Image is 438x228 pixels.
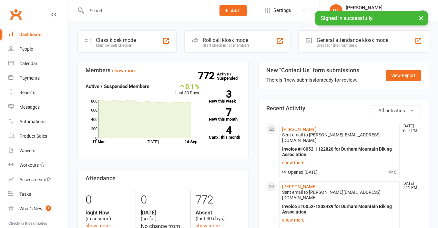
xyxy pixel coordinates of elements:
[196,210,240,222] div: (last 30 days)
[284,77,287,83] strong: 1
[346,5,420,11] div: [PERSON_NAME]
[282,127,317,132] a: [PERSON_NAME]
[282,170,318,175] span: Opened [DATE]
[141,210,186,216] strong: [DATE]
[8,56,68,71] a: Calendar
[19,104,40,110] div: Messages
[266,76,359,84] div: There is new submission ready for review.
[209,89,231,99] strong: 3
[388,170,397,175] span: 3
[231,8,239,13] span: Add
[203,37,250,43] div: Roll call kiosk mode
[198,71,217,81] strong: 772
[86,84,149,89] strong: Active / Suspended Members
[282,146,397,157] div: Invoice #10052-1122820 for Durham Mountain Biking Association
[86,190,131,210] div: 0
[196,190,240,210] div: 772
[399,124,421,133] time: [DATE] 9:11 PM
[86,67,240,74] h3: Members
[321,15,373,21] span: Signed in successfully.
[175,83,199,96] div: Last 30 Days
[8,158,68,173] a: Workouts
[86,210,131,222] div: (in session)
[8,129,68,144] a: Product Sales
[282,158,397,167] a: show more
[273,3,291,18] span: Settings
[209,126,240,139] a: 4Canx. this month
[19,177,51,182] div: Assessments
[46,205,51,211] span: 1
[386,70,421,81] a: View Report
[8,6,24,23] a: Clubworx
[19,32,42,37] div: Dashboard
[175,83,199,90] div: 0.1%
[209,108,240,121] a: 7New this month
[141,210,186,222] div: (so far)
[141,190,186,210] div: 0
[415,11,427,25] button: ×
[8,144,68,158] a: Waivers
[96,37,136,43] div: Class kiosk mode
[8,71,68,85] a: Payments
[8,27,68,42] a: Dashboard
[19,61,37,66] div: Calendar
[8,187,68,202] a: Tasks
[282,190,381,200] span: Sent email to [PERSON_NAME][EMAIL_ADDRESS][DOMAIN_NAME]
[8,42,68,56] a: People
[203,43,250,48] div: Staff check-in for members
[196,210,240,216] strong: Absent
[8,114,68,129] a: Automations
[8,202,68,216] a: What's New1
[8,100,68,114] a: Messages
[266,105,421,112] h3: Recent Activity
[399,182,421,190] time: [DATE] 9:11 PM
[19,148,35,153] div: Waivers
[317,43,388,48] div: Great for the front desk
[282,184,317,189] a: [PERSON_NAME]
[86,210,131,216] strong: Right Now
[19,163,39,168] div: Workouts
[219,5,247,16] button: Add
[317,37,388,43] div: General attendance kiosk mode
[282,204,397,215] div: Invoice #10052-1203439 for Durham Mountain Biking Association
[8,173,68,187] a: Assessments
[209,125,231,135] strong: 4
[330,4,342,17] div: DL
[19,192,31,197] div: Tasks
[19,46,33,52] div: People
[209,107,231,117] strong: 7
[85,6,211,15] input: Search...
[86,175,240,182] h3: Attendance
[19,206,43,211] div: What's New
[19,134,47,139] div: Product Sales
[266,67,359,74] h3: New "Contact Us" form submissions
[19,90,35,95] div: Reports
[217,67,245,85] a: 772Active / Suspended
[209,90,240,103] a: 3New this week
[346,11,420,16] div: Durham Mountain Biking Association
[19,119,46,124] div: Automations
[378,108,405,114] span: All activities
[371,105,421,116] button: All activities
[96,43,136,48] div: Member self check-in
[282,132,381,143] span: Sent email to [PERSON_NAME][EMAIL_ADDRESS][DOMAIN_NAME]
[112,68,136,74] a: show more
[19,75,40,81] div: Payments
[8,85,68,100] a: Reports
[282,215,397,224] a: show more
